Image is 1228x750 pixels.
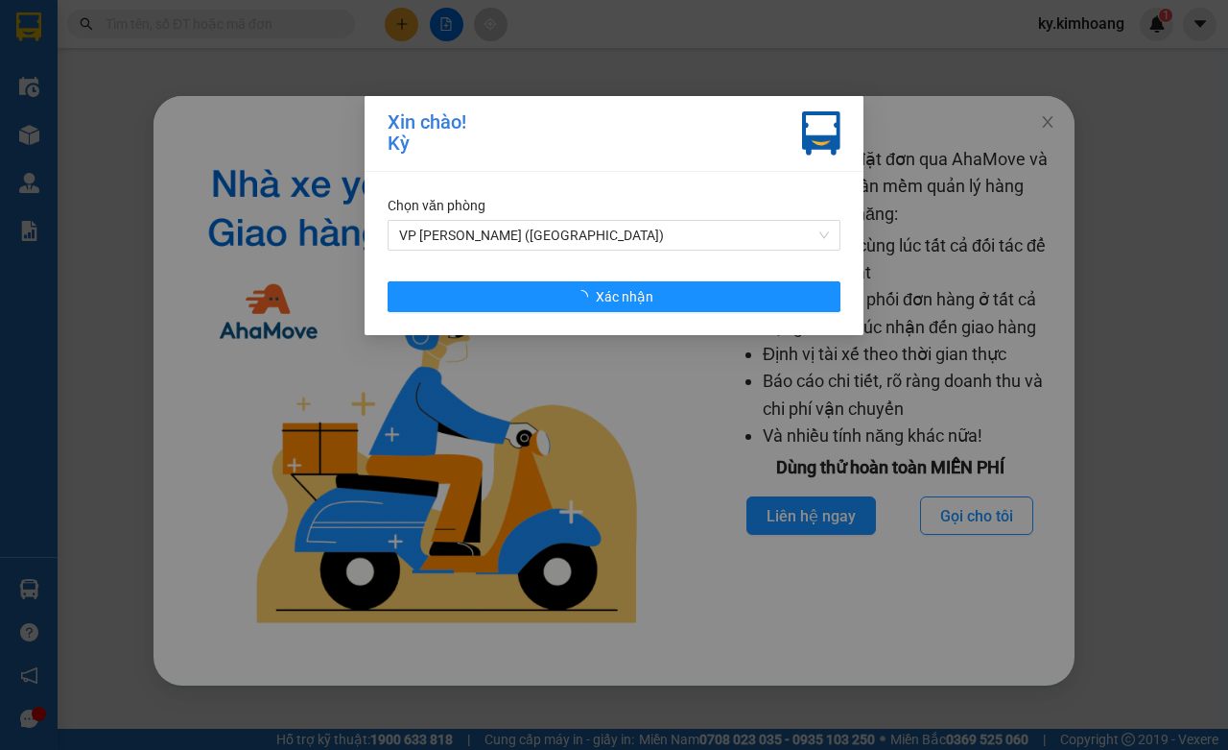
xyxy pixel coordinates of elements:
span: Xác nhận [596,286,653,307]
button: Xác nhận [388,281,840,312]
div: Xin chào! Kỳ [388,111,466,156]
img: vxr-icon [802,111,840,156]
span: VP Trần Phú (Hàng) [399,221,829,250]
span: loading [575,290,596,303]
div: Chọn văn phòng [388,195,840,216]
